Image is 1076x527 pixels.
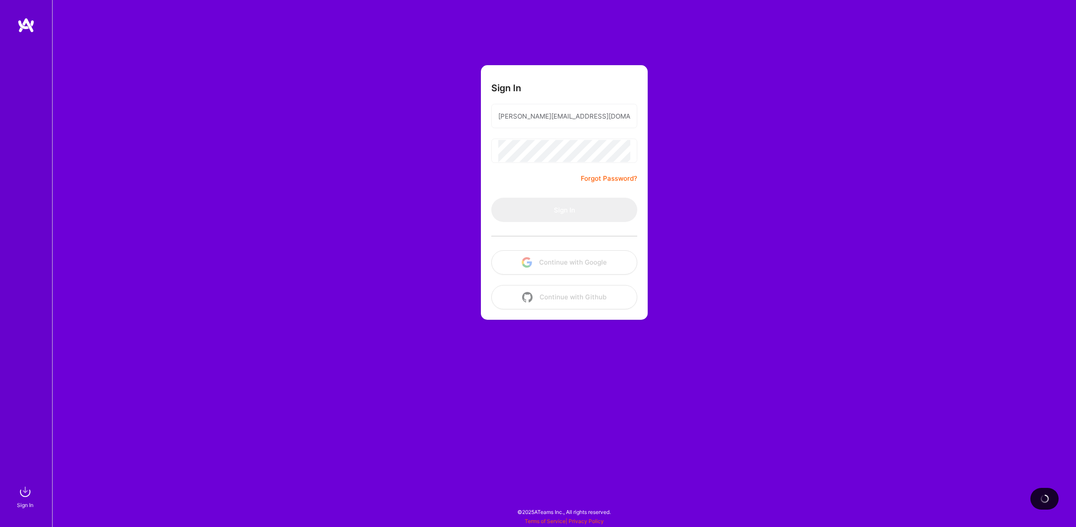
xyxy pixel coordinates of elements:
a: sign inSign In [18,483,34,510]
a: Privacy Policy [569,518,604,524]
button: Continue with Github [491,285,637,309]
button: Sign In [491,198,637,222]
img: loading [1040,494,1050,504]
a: Terms of Service [525,518,566,524]
div: Sign In [17,500,33,510]
img: icon [522,257,532,268]
span: | [525,518,604,524]
a: Forgot Password? [581,173,637,184]
img: icon [522,292,533,302]
input: Email... [498,105,630,127]
img: logo [17,17,35,33]
h3: Sign In [491,83,521,93]
img: sign in [17,483,34,500]
button: Continue with Google [491,250,637,275]
div: © 2025 ATeams Inc., All rights reserved. [52,501,1076,523]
